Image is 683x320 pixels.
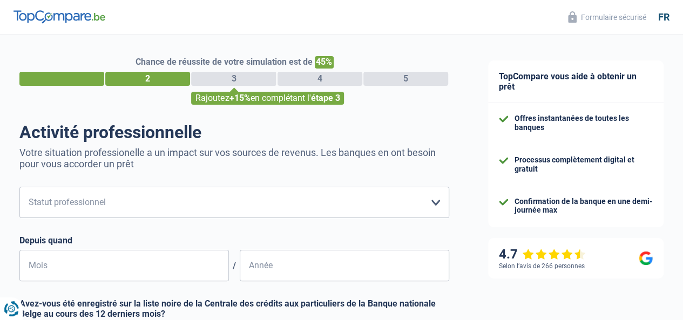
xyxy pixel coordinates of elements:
label: Depuis quand [19,235,449,246]
div: Confirmation de la banque en une demi-journée max [515,197,653,215]
div: Rajoutez en complétant l' [191,92,344,105]
div: 4 [278,72,362,86]
img: TopCompare Logo [13,10,105,23]
span: étape 3 [310,93,340,103]
div: 5 [363,72,448,86]
div: Processus complètement digital et gratuit [515,155,653,174]
div: Offres instantanées de toutes les banques [515,114,653,132]
div: 4.7 [499,247,586,262]
span: / [229,261,240,271]
span: +15% [229,93,250,103]
p: Votre situation professionelle a un impact sur vos sources de revenus. Les banques en ont besoin ... [19,147,449,169]
input: AAAA [240,250,449,281]
div: 3 [191,72,276,86]
button: Formulaire sécurisé [562,8,653,26]
div: 1 [19,72,104,86]
div: 2 [105,72,190,86]
span: Chance de réussite de votre simulation est de [136,57,313,67]
div: TopCompare vous aide à obtenir un prêt [488,60,664,103]
div: Selon l’avis de 266 personnes [499,262,585,270]
h1: Activité professionnelle [19,122,449,142]
div: fr [658,11,670,23]
input: MM [19,250,229,281]
label: Avez-vous été enregistré sur la liste noire de la Centrale des crédits aux particuliers de la Ban... [19,298,449,319]
span: 45% [315,56,334,69]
